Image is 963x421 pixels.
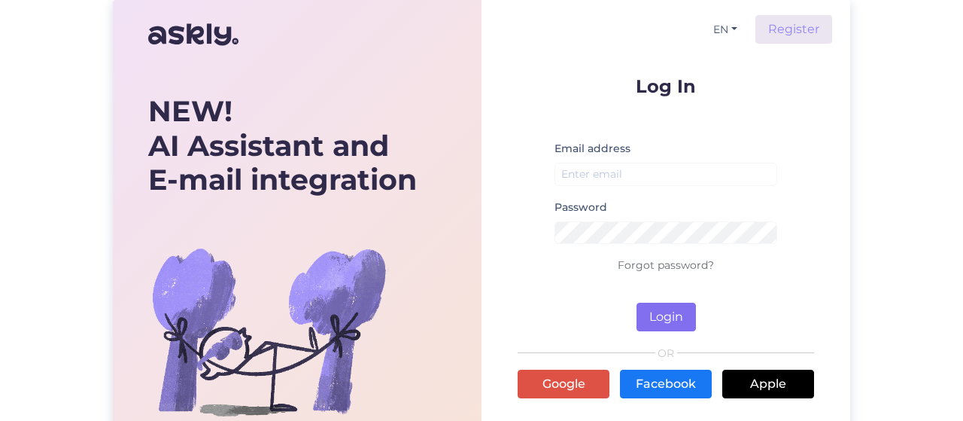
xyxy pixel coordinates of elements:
[655,348,677,358] span: OR
[554,141,630,157] label: Email address
[707,19,743,41] button: EN
[554,163,777,186] input: Enter email
[518,370,609,398] a: Google
[620,370,712,398] a: Facebook
[636,303,696,331] button: Login
[148,17,238,53] img: Askly
[148,93,232,129] b: NEW!
[148,94,417,197] div: AI Assistant and E-mail integration
[554,200,607,215] label: Password
[755,15,832,44] a: Register
[518,77,814,96] p: Log In
[722,370,814,398] a: Apple
[618,258,714,272] a: Forgot password?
